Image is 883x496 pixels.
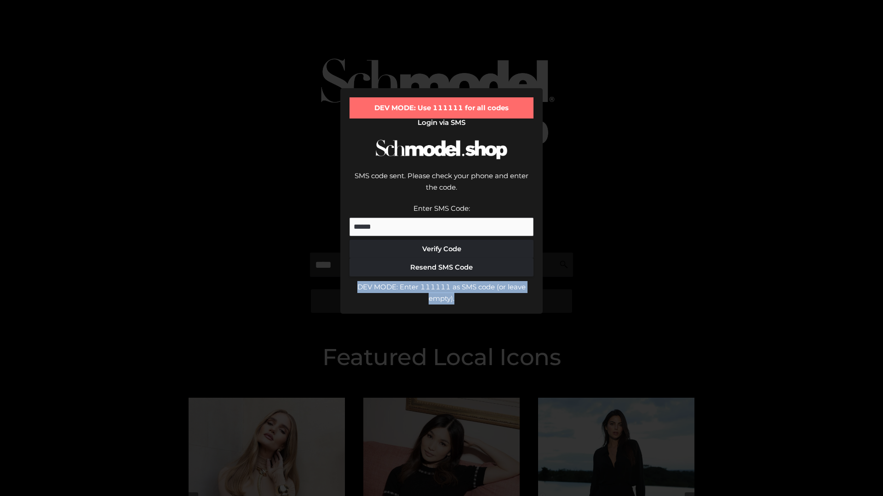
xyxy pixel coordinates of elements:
h2: Login via SMS [350,118,533,127]
button: Resend SMS Code [350,258,533,276]
button: Verify Code [350,240,533,258]
div: DEV MODE: Enter 111111 as SMS code (or leave empty). [350,281,533,304]
img: Schmodel Logo [373,131,510,168]
div: SMS code sent. Please check your phone and enter the code. [350,170,533,203]
div: DEV MODE: Use 111111 for all codes [350,97,533,118]
label: Enter SMS Code: [413,204,470,213]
